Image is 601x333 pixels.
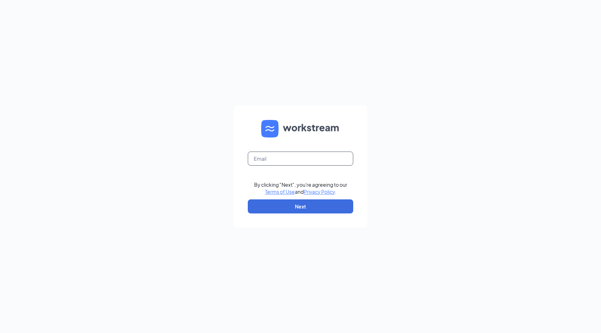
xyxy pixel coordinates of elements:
a: Privacy Policy [304,188,335,195]
div: By clicking "Next", you're agreeing to our and . [254,181,347,195]
button: Next [248,199,353,213]
a: Terms of Use [265,188,295,195]
img: WS logo and Workstream text [261,120,340,137]
input: Email [248,152,353,166]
